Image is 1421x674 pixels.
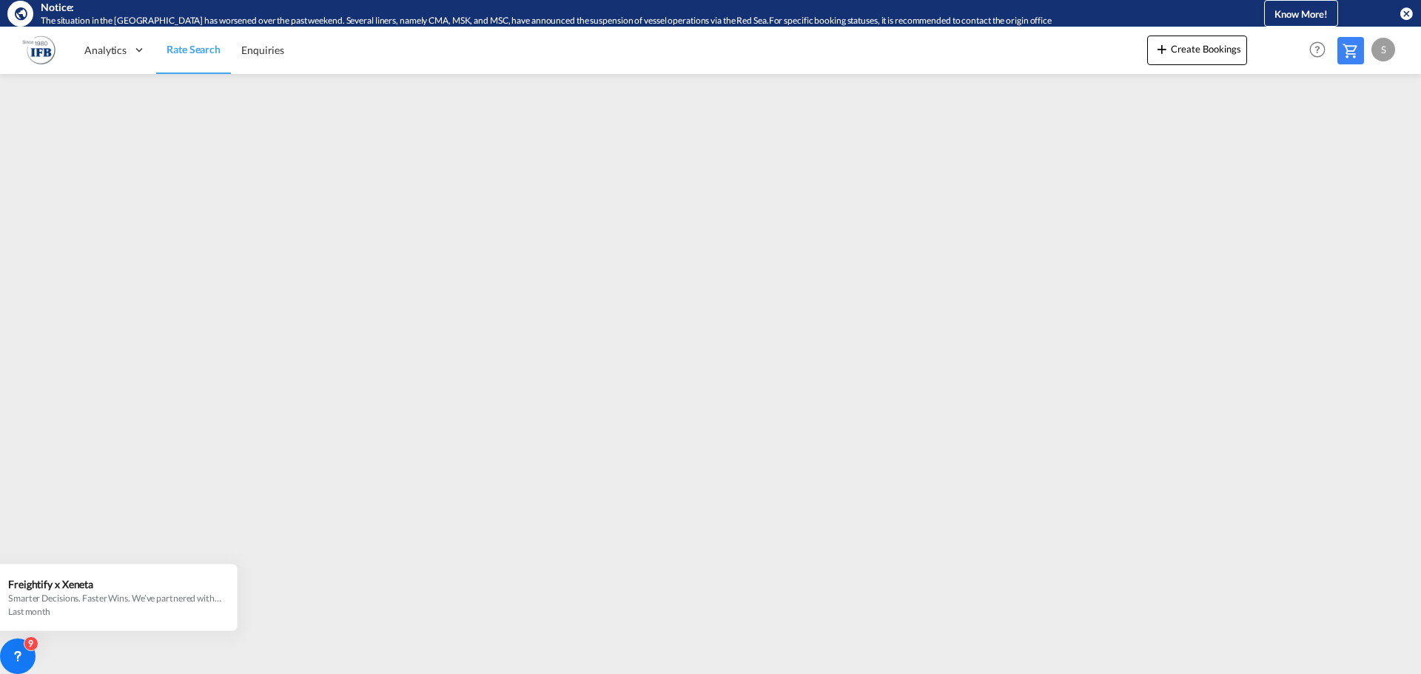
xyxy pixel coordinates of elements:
div: Analytics [74,26,156,74]
span: Enquiries [241,44,284,56]
span: Help [1305,37,1330,62]
button: icon-close-circle [1399,6,1414,21]
span: Rate Search [167,43,221,55]
img: b628ab10256c11eeb52753acbc15d091.png [22,33,56,67]
span: Analytics [84,43,127,58]
div: S [1371,38,1395,61]
md-icon: icon-plus 400-fg [1153,40,1171,58]
div: The situation in the Red Sea has worsened over the past weekend. Several liners, namely CMA, MSK,... [41,15,1203,27]
a: Rate Search [156,26,231,74]
md-icon: icon-earth [13,6,28,21]
span: Know More! [1274,8,1328,20]
a: Enquiries [231,26,295,74]
div: Help [1305,37,1337,64]
button: icon-plus 400-fgCreate Bookings [1147,36,1247,65]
